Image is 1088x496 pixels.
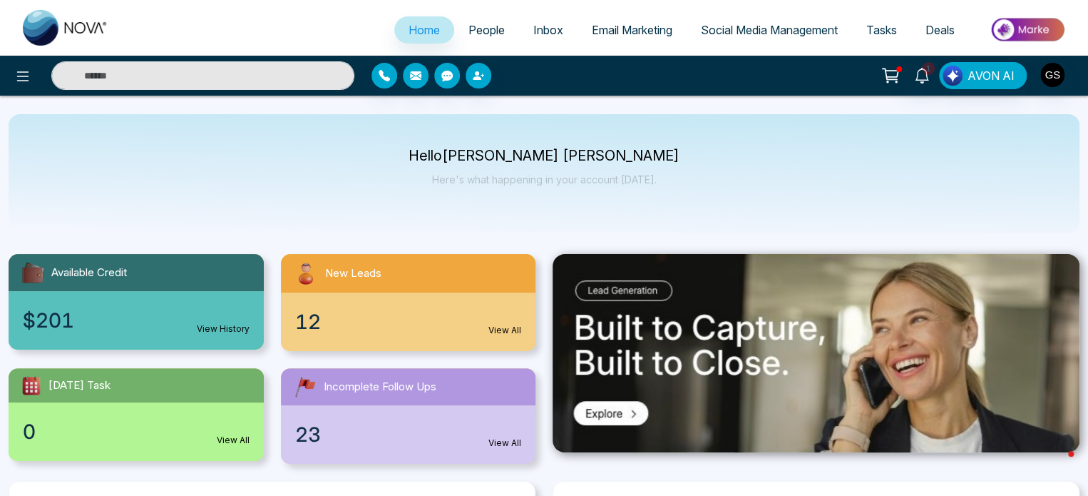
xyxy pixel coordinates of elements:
[454,16,519,44] a: People
[197,323,250,335] a: View History
[922,62,935,75] span: 1
[976,14,1079,46] img: Market-place.gif
[939,62,1027,89] button: AVON AI
[325,265,381,282] span: New Leads
[687,16,852,44] a: Social Media Management
[295,420,321,450] span: 23
[394,16,454,44] a: Home
[592,23,672,37] span: Email Marketing
[553,254,1079,452] img: .
[23,10,108,46] img: Nova CRM Logo
[905,62,939,87] a: 1
[20,260,46,285] img: availableCredit.svg
[468,23,505,37] span: People
[533,23,563,37] span: Inbox
[48,378,111,394] span: [DATE] Task
[272,254,545,351] a: New Leads12View All
[324,379,436,395] span: Incomplete Follow Ups
[272,368,545,464] a: Incomplete Follow Ups23View All
[20,374,43,397] img: todayTask.svg
[488,324,521,337] a: View All
[409,150,679,162] p: Hello [PERSON_NAME] [PERSON_NAME]
[1040,447,1074,482] iframe: Intercom live chat
[1040,63,1064,87] img: User Avatar
[23,305,74,335] span: $201
[701,23,838,37] span: Social Media Management
[968,67,1015,84] span: AVON AI
[943,66,963,86] img: Lead Flow
[51,265,127,281] span: Available Credit
[292,374,318,400] img: followUps.svg
[578,16,687,44] a: Email Marketing
[488,437,521,450] a: View All
[519,16,578,44] a: Inbox
[217,434,250,447] a: View All
[409,173,679,186] p: Here's what happening in your account [DATE].
[911,16,969,44] a: Deals
[292,260,319,287] img: newLeads.svg
[295,307,321,337] span: 12
[23,417,36,447] span: 0
[866,23,897,37] span: Tasks
[409,23,440,37] span: Home
[925,23,955,37] span: Deals
[852,16,911,44] a: Tasks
